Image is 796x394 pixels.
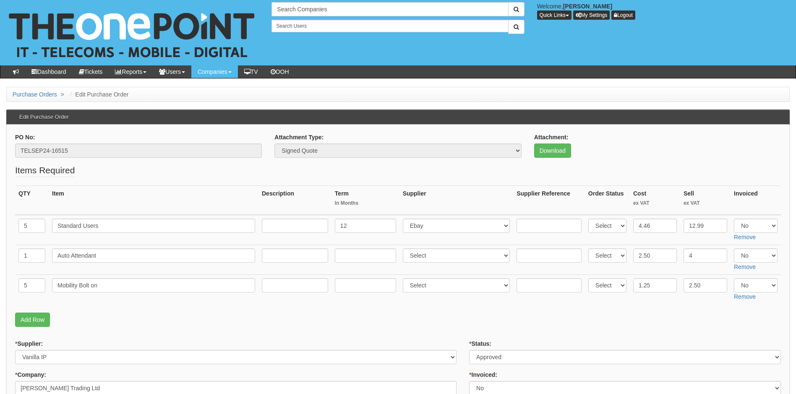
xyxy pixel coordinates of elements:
a: Download [534,144,571,158]
div: Welcome, [531,2,796,20]
a: My Settings [573,10,610,20]
a: TV [238,65,264,78]
b: [PERSON_NAME] [563,3,612,10]
th: Description [258,186,331,215]
label: Supplier: [15,339,43,348]
label: Invoiced: [469,371,497,379]
th: QTY [15,186,49,215]
a: Users [153,65,191,78]
a: Tickets [73,65,109,78]
th: Cost [630,186,680,215]
th: Supplier Reference [513,186,585,215]
a: Logout [611,10,635,20]
th: Invoiced [731,186,781,215]
a: Purchase Orders [13,91,57,98]
small: In Months [335,200,396,207]
a: Remove [734,264,756,270]
a: Add Row [15,313,50,327]
th: Supplier [399,186,514,215]
a: OOH [264,65,295,78]
label: Attachment: [534,133,569,141]
legend: Items Required [15,164,75,177]
th: Term [331,186,399,215]
th: Sell [680,186,731,215]
a: Companies [191,65,238,78]
li: Edit Purchase Order [68,90,129,99]
input: Search Companies [271,2,508,16]
small: ex VAT [633,200,677,207]
label: Status: [469,339,491,348]
h3: Edit Purchase Order [15,110,73,124]
input: Search Users [271,20,508,32]
a: Reports [109,65,153,78]
label: Attachment Type: [274,133,324,141]
th: Item [49,186,258,215]
a: Dashboard [25,65,73,78]
small: ex VAT [684,200,727,207]
label: Company: [15,371,46,379]
span: > [59,91,66,98]
button: Quick Links [537,10,572,20]
a: Remove [734,234,756,240]
a: Remove [734,293,756,300]
label: PO No: [15,133,35,141]
th: Order Status [585,186,630,215]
